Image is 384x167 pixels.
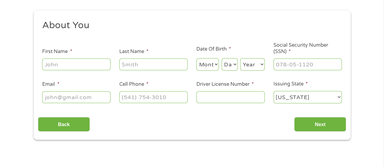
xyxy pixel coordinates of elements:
[42,19,337,32] h2: About You
[119,91,188,103] input: (541) 754-3010
[274,81,308,87] label: Issuing State
[42,81,59,88] label: Email
[42,58,110,70] input: John
[196,81,254,88] label: Driver License Number
[274,58,342,70] input: 078-05-1120
[196,46,231,52] label: Date Of Birth
[38,117,90,132] input: Back
[119,48,148,55] label: Last Name
[42,48,72,55] label: First Name
[274,42,342,55] label: Social Security Number (SSN)
[119,58,188,70] input: Smith
[294,117,346,132] input: Next
[119,81,148,88] label: Cell Phone
[42,91,110,103] input: john@gmail.com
